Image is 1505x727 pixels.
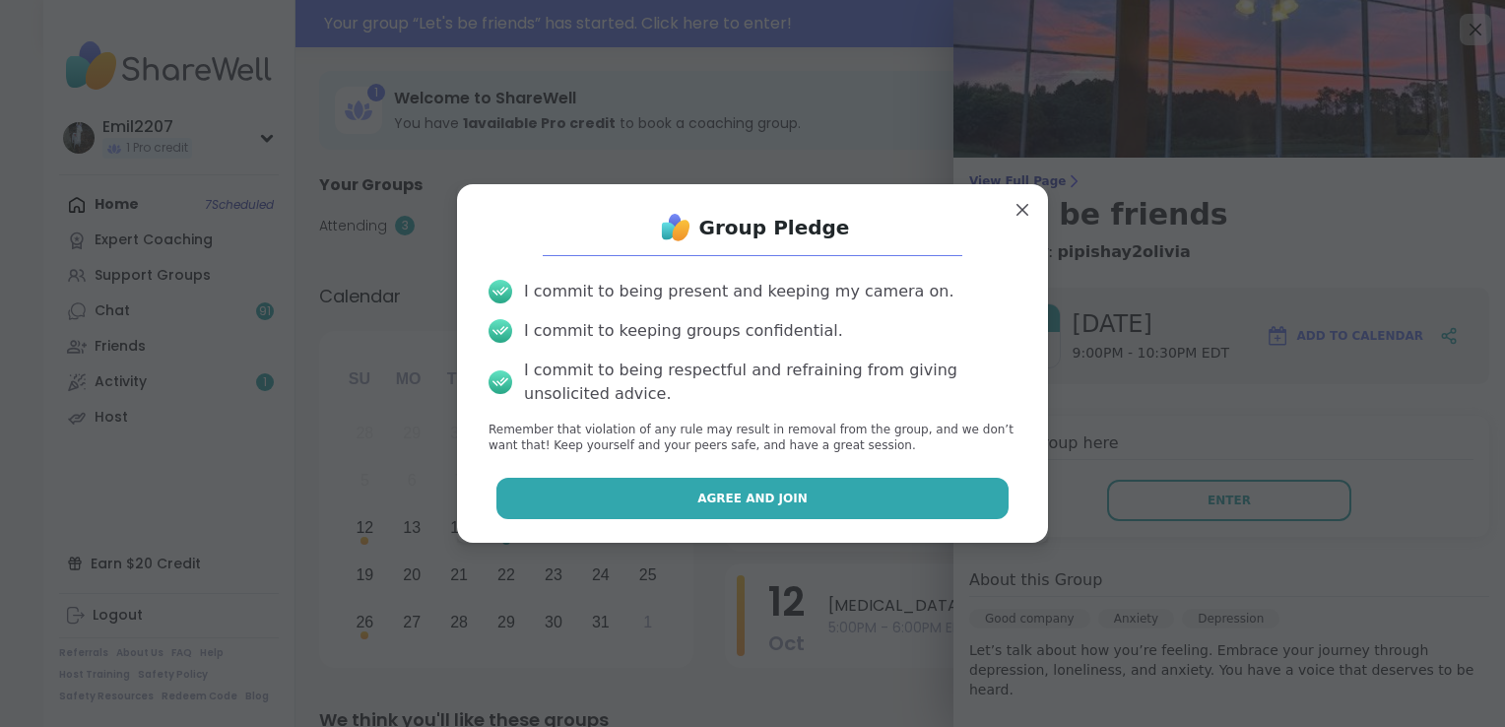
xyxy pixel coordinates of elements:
[489,422,1016,455] p: Remember that violation of any rule may result in removal from the group, and we don’t want that!...
[697,490,808,507] span: Agree and Join
[699,214,850,241] h1: Group Pledge
[496,478,1010,519] button: Agree and Join
[656,208,695,247] img: ShareWell Logo
[524,359,1016,406] div: I commit to being respectful and refraining from giving unsolicited advice.
[524,319,843,343] div: I commit to keeping groups confidential.
[524,280,953,303] div: I commit to being present and keeping my camera on.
